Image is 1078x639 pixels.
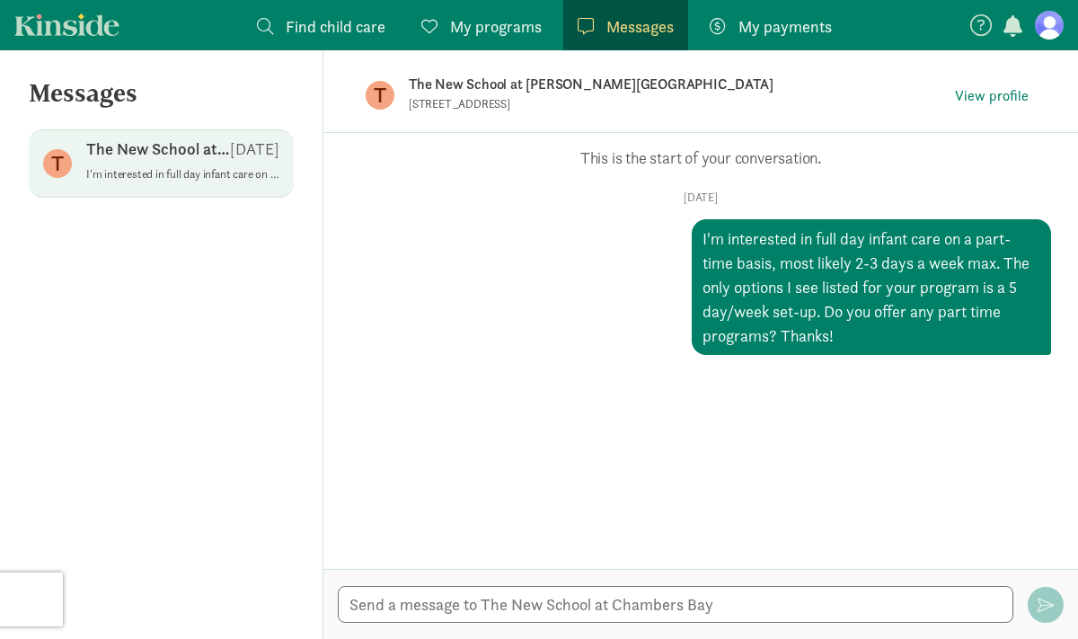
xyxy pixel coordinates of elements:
p: This is the start of your conversation. [350,147,1051,169]
button: View profile [948,84,1036,109]
p: [DATE] [230,138,279,160]
p: The New School at [PERSON_NAME][GEOGRAPHIC_DATA] [409,72,948,97]
span: View profile [955,85,1029,107]
p: [STREET_ADDRESS] [409,97,849,111]
figure: T [43,149,72,178]
p: The New School at [PERSON_NAME][GEOGRAPHIC_DATA] [86,138,230,160]
a: Kinside [14,13,119,36]
div: I'm interested in full day infant care on a part-time basis, most likely 2-3 days a week max. The... [692,219,1051,355]
a: View profile [948,83,1036,109]
p: I'm interested in full day infant care on a part-time basis, most likely 2-3 days a week max. The... [86,167,279,182]
span: My programs [450,14,542,39]
span: Find child care [286,14,385,39]
p: [DATE] [350,191,1051,205]
span: Messages [606,14,674,39]
figure: T [366,81,394,110]
span: My payments [738,14,832,39]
